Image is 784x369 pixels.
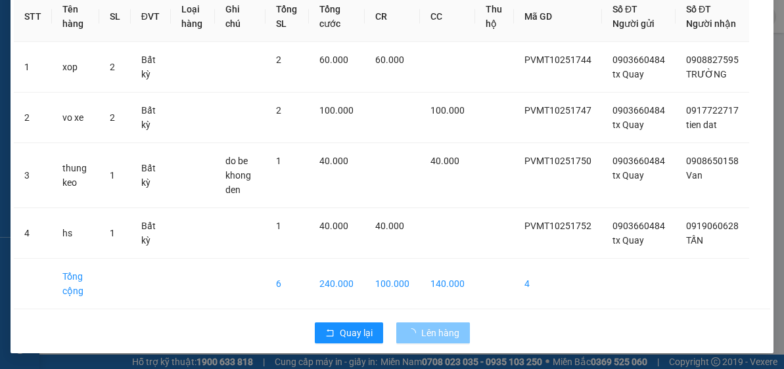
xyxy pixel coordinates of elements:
[365,259,420,309] td: 100.000
[686,54,739,65] span: 0908827595
[396,322,470,343] button: Lên hàng
[524,105,591,116] span: PVMT10251747
[14,208,52,259] td: 4
[686,170,703,181] span: Van
[686,18,736,29] span: Người nhận
[514,259,602,309] td: 4
[612,18,655,29] span: Người gửi
[420,259,475,309] td: 140.000
[131,208,171,259] td: Bất kỳ
[612,69,644,79] span: tx Quay
[375,54,404,65] span: 60.000
[686,156,739,166] span: 0908650158
[686,105,739,116] span: 0917722717
[430,105,465,116] span: 100.000
[309,259,365,309] td: 240.000
[52,42,99,93] td: xop
[265,259,309,309] td: 6
[612,105,665,116] span: 0903660484
[686,119,717,130] span: tien dat
[14,143,52,208] td: 3
[319,105,354,116] span: 100.000
[686,4,711,14] span: Số ĐT
[276,54,281,65] span: 2
[686,69,727,79] span: TRƯỜNG
[276,221,281,231] span: 1
[524,221,591,231] span: PVMT10251752
[430,156,459,166] span: 40.000
[325,328,334,339] span: rollback
[319,156,348,166] span: 40.000
[686,235,703,246] span: TẤN
[612,235,644,246] span: tx Quay
[407,328,421,337] span: loading
[612,54,665,65] span: 0903660484
[612,4,637,14] span: Số ĐT
[319,54,348,65] span: 60.000
[319,221,348,231] span: 40.000
[315,322,383,343] button: rollbackQuay lại
[524,156,591,166] span: PVMT10251750
[421,326,459,340] span: Lên hàng
[612,221,665,231] span: 0903660484
[612,156,665,166] span: 0903660484
[225,156,251,195] span: do be khong den
[52,93,99,143] td: vo xe
[524,54,591,65] span: PVMT10251744
[612,119,644,130] span: tx Quay
[110,112,115,123] span: 2
[276,156,281,166] span: 1
[131,42,171,93] td: Bất kỳ
[110,228,115,238] span: 1
[52,208,99,259] td: hs
[131,93,171,143] td: Bất kỳ
[52,259,99,309] td: Tổng cộng
[131,143,171,208] td: Bất kỳ
[340,326,373,340] span: Quay lại
[110,170,115,181] span: 1
[110,62,115,72] span: 2
[14,42,52,93] td: 1
[276,105,281,116] span: 2
[52,143,99,208] td: thung keo
[14,93,52,143] td: 2
[375,221,404,231] span: 40.000
[686,221,739,231] span: 0919060628
[612,170,644,181] span: tx Quay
